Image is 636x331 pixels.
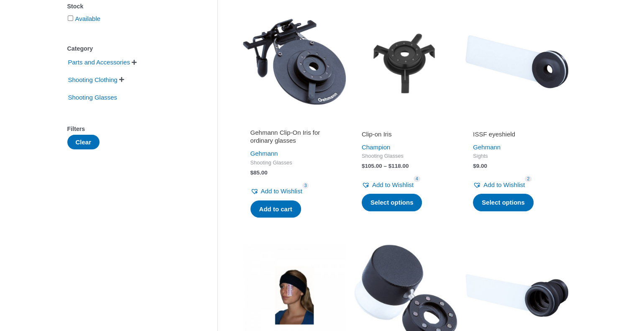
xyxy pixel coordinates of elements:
h2: ISSF eyeshield [473,130,561,139]
a: Select options for “Clip-on Iris” [362,194,422,211]
span: 4 [414,176,420,182]
bdi: 9.00 [473,163,487,169]
span:  [132,59,137,65]
a: Gehmann Clip-On Iris for ordinary glasses [250,128,338,148]
img: Clip-on Iris [354,10,457,113]
button: Clear [67,135,100,149]
a: Shooting Clothing [67,76,118,83]
iframe: Customer reviews powered by Trustpilot [250,118,338,128]
span: 3 [302,182,309,189]
iframe: Customer reviews powered by Trustpilot [473,118,561,128]
div: Category [67,43,192,55]
div: Filters [67,123,192,135]
bdi: 118.00 [388,163,409,169]
bdi: 105.00 [362,163,382,169]
bdi: 85.00 [250,169,268,176]
span: Sights [473,153,561,160]
span: $ [250,169,254,176]
img: ISSF eyeshield [465,10,568,113]
span: Add to Wishlist [261,187,302,195]
span: $ [388,163,392,169]
span: 2 [525,176,531,182]
a: Clip-on Iris [362,130,450,141]
a: ISSF eyeshield [473,130,561,141]
h2: Gehmann Clip-On Iris for ordinary glasses [250,128,338,145]
a: Add to Wishlist [473,179,525,191]
span:  [119,77,124,82]
a: Gehmann [473,144,501,151]
span: Parts and Accessories [67,55,131,69]
span: Shooting Glasses [250,159,338,167]
a: Parts and Accessories [67,58,131,65]
iframe: Customer reviews powered by Trustpilot [362,118,450,128]
div: Stock [67,0,192,13]
a: Shooting Glasses [67,93,118,100]
a: Gehmann [250,150,278,157]
span: – [383,163,387,169]
span: Add to Wishlist [372,181,414,188]
img: Gehmann Clip-On Iris [243,10,346,113]
span: Shooting Glasses [67,90,118,105]
span: Shooting Glasses [362,153,450,160]
span: $ [362,163,365,169]
a: Add to cart: “Gehmann Clip-On Iris for ordinary glasses” [250,200,301,218]
a: Select options for “ISSF eyeshield” [473,194,534,211]
a: Add to Wishlist [362,179,414,191]
input: Available [68,15,73,21]
span: $ [473,163,476,169]
a: Available [75,15,101,22]
span: Add to Wishlist [483,181,525,188]
span: Shooting Clothing [67,73,118,87]
a: Champion [362,144,390,151]
h2: Clip-on Iris [362,130,450,139]
a: Add to Wishlist [250,185,302,197]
